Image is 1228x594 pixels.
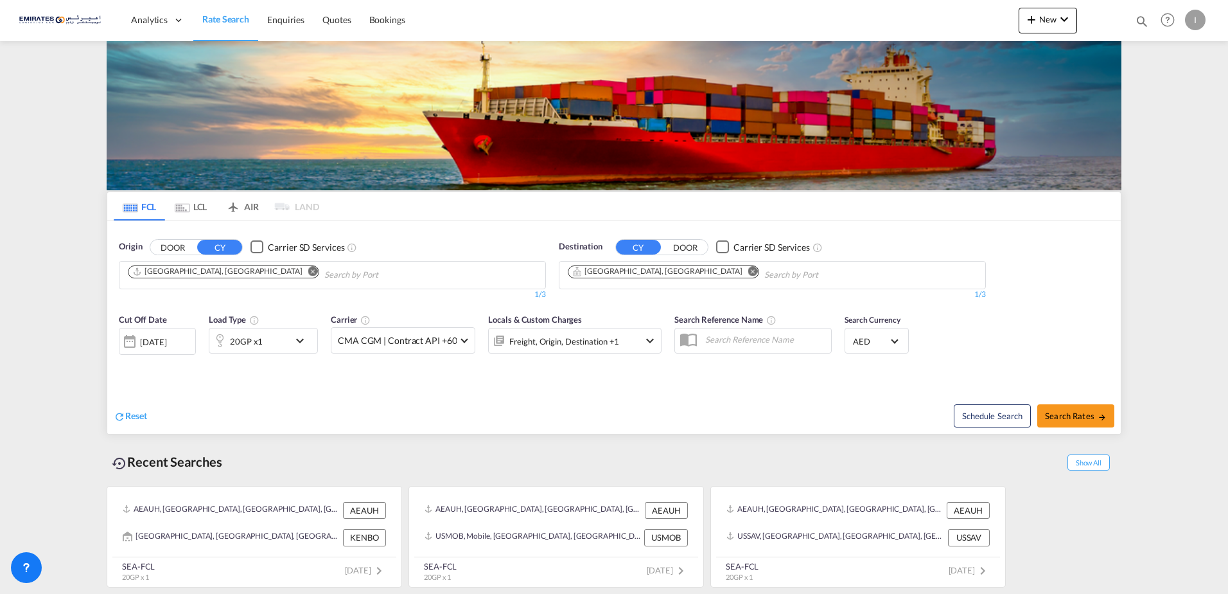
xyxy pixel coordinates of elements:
[1135,14,1149,33] div: icon-magnify
[572,266,744,277] div: Press delete to remove this chip.
[343,502,386,519] div: AEAUH
[853,336,889,347] span: AED
[19,6,106,35] img: c67187802a5a11ec94275b5db69a26e6.png
[948,529,990,546] div: USSAV
[949,565,990,575] span: [DATE]
[292,333,314,348] md-icon: icon-chevron-down
[338,334,457,347] span: CMA CGM | Contract API +60
[119,314,167,325] span: Cut Off Date
[975,563,990,579] md-icon: icon-chevron-right
[122,561,155,572] div: SEA-FCL
[733,241,810,254] div: Carrier SD Services
[107,221,1121,434] div: OriginDOOR CY Checkbox No InkUnchecked: Search for CY (Container Yard) services for all selected ...
[369,14,405,25] span: Bookings
[488,328,662,354] div: Freight Origin Destination Factory Stuffingicon-chevron-down
[324,265,446,285] input: Chips input.
[642,333,658,348] md-icon: icon-chevron-down
[202,14,249,24] span: Rate Search
[322,14,351,25] span: Quotes
[209,328,318,354] div: 20GP x1icon-chevron-down
[299,266,319,279] button: Remove
[699,330,831,349] input: Search Reference Name
[710,486,1006,588] recent-search-card: AEAUH, [GEOGRAPHIC_DATA], [GEOGRAPHIC_DATA], [GEOGRAPHIC_DATA], [GEOGRAPHIC_DATA] AEAUHUSSAV, [GE...
[107,486,402,588] recent-search-card: AEAUH, [GEOGRAPHIC_DATA], [GEOGRAPHIC_DATA], [GEOGRAPHIC_DATA], [GEOGRAPHIC_DATA] AEAUH[GEOGRAPHI...
[726,573,753,581] span: 20GP x 1
[559,289,986,300] div: 1/3
[726,561,759,572] div: SEA-FCL
[1098,413,1107,422] md-icon: icon-arrow-right
[425,529,641,546] div: USMOB, Mobile, AL, United States, North America, Americas
[114,192,319,221] md-pagination-wrapper: Use the left and right arrow keys to navigate between tabs
[1057,12,1072,27] md-icon: icon-chevron-down
[107,41,1121,190] img: LCL+%26+FCL+BACKGROUND.png
[947,502,990,519] div: AEAUH
[644,529,688,546] div: USMOB
[150,240,195,255] button: DOOR
[371,563,387,579] md-icon: icon-chevron-right
[119,354,128,371] md-datepicker: Select
[119,240,142,253] span: Origin
[766,315,776,325] md-icon: Your search will be saved by the below given name
[225,199,241,209] md-icon: icon-airplane
[845,315,900,325] span: Search Currency
[1037,404,1114,428] button: Search Ratesicon-arrow-right
[764,265,886,285] input: Chips input.
[132,266,304,277] div: Press delete to remove this chip.
[249,315,259,325] md-icon: icon-information-outline
[739,266,759,279] button: Remove
[267,14,304,25] span: Enquiries
[616,240,661,255] button: CY
[572,266,742,277] div: Nairobi, KENBO
[1067,455,1110,471] span: Show All
[131,14,168,26] span: Analytics
[107,447,227,476] div: Recent Searches
[424,573,451,581] span: 20GP x 1
[647,565,689,575] span: [DATE]
[1024,14,1072,24] span: New
[197,240,242,255] button: CY
[343,529,386,546] div: KENBO
[114,410,147,424] div: icon-refreshReset
[114,411,125,422] md-icon: icon-refresh
[132,266,302,277] div: Abu Dhabi, AEAUH
[125,410,147,421] span: Reset
[559,240,602,253] span: Destination
[1185,10,1206,30] div: I
[331,314,371,325] span: Carrier
[663,240,708,255] button: DOOR
[209,314,259,325] span: Load Type
[1135,14,1149,28] md-icon: icon-magnify
[119,328,196,355] div: [DATE]
[360,315,371,325] md-icon: The selected Trucker/Carrierwill be displayed in the rate results If the rates are from another f...
[509,332,619,350] div: Freight Origin Destination Factory Stuffing
[126,262,452,285] md-chips-wrap: Chips container. Use arrow keys to select chips.
[1045,411,1107,421] span: Search Rates
[1019,8,1077,33] button: icon-plus 400-fgNewicon-chevron-down
[230,332,263,350] div: 20GP x1
[645,502,688,519] div: AEAUH
[216,192,268,221] md-tab-item: AIR
[852,332,902,350] md-select: Select Currency: د.إ AEDUnited Arab Emirates Dirham
[1157,9,1179,31] span: Help
[268,241,344,254] div: Carrier SD Services
[726,502,943,519] div: AEAUH, Abu Dhabi, United Arab Emirates, Middle East, Middle East
[122,573,149,581] span: 20GP x 1
[674,314,776,325] span: Search Reference Name
[119,289,546,300] div: 1/3
[726,529,945,546] div: USSAV, Savannah, GA, United States, North America, Americas
[716,240,810,254] md-checkbox: Checkbox No Ink
[123,529,340,546] div: KENBO, Nairobi, Kenya, Eastern Africa, Africa
[123,502,340,519] div: AEAUH, Abu Dhabi, United Arab Emirates, Middle East, Middle East
[424,561,457,572] div: SEA-FCL
[1024,12,1039,27] md-icon: icon-plus 400-fg
[250,240,344,254] md-checkbox: Checkbox No Ink
[408,486,704,588] recent-search-card: AEAUH, [GEOGRAPHIC_DATA], [GEOGRAPHIC_DATA], [GEOGRAPHIC_DATA], [GEOGRAPHIC_DATA] AEAUHUSMOB, Mob...
[140,336,166,348] div: [DATE]
[345,565,387,575] span: [DATE]
[165,192,216,221] md-tab-item: LCL
[114,192,165,221] md-tab-item: FCL
[1157,9,1185,32] div: Help
[812,242,823,253] md-icon: Unchecked: Search for CY (Container Yard) services for all selected carriers.Checked : Search for...
[954,404,1031,428] button: Note: By default Schedule search will only considerorigin ports, destination ports and cut off da...
[566,262,891,285] md-chips-wrap: Chips container. Use arrow keys to select chips.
